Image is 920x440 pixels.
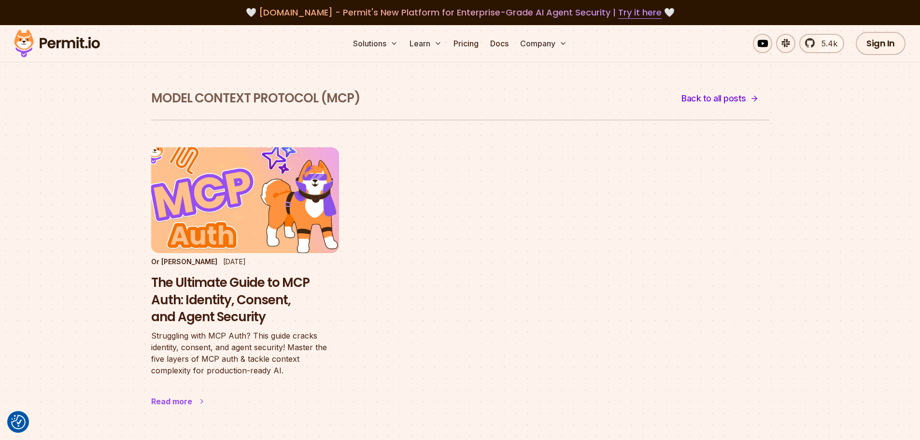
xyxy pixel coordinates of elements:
[151,330,339,376] p: Struggling with MCP Auth? This guide cracks identity, consent, and agent security! Master the fiv...
[11,415,26,429] button: Consent Preferences
[349,34,402,53] button: Solutions
[151,257,217,267] p: Or [PERSON_NAME]
[151,90,360,107] h1: Model Context Protocol (MCP)
[816,38,837,49] span: 5.4k
[450,34,482,53] a: Pricing
[151,274,339,326] h3: The Ultimate Guide to MCP Auth: Identity, Consent, and Agent Security
[23,6,897,19] div: 🤍 🤍
[259,6,662,18] span: [DOMAIN_NAME] - Permit's New Platform for Enterprise-Grade AI Agent Security |
[406,34,446,53] button: Learn
[151,396,192,407] div: Read more
[671,87,769,110] a: Back to all posts
[142,142,348,258] img: The Ultimate Guide to MCP Auth: Identity, Consent, and Agent Security
[681,92,746,105] span: Back to all posts
[856,32,906,55] a: Sign In
[11,415,26,429] img: Revisit consent button
[516,34,571,53] button: Company
[618,6,662,19] a: Try it here
[151,147,339,426] a: The Ultimate Guide to MCP Auth: Identity, Consent, and Agent SecurityOr [PERSON_NAME][DATE]The Ul...
[486,34,512,53] a: Docs
[223,257,246,266] time: [DATE]
[10,27,104,60] img: Permit logo
[799,34,844,53] a: 5.4k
